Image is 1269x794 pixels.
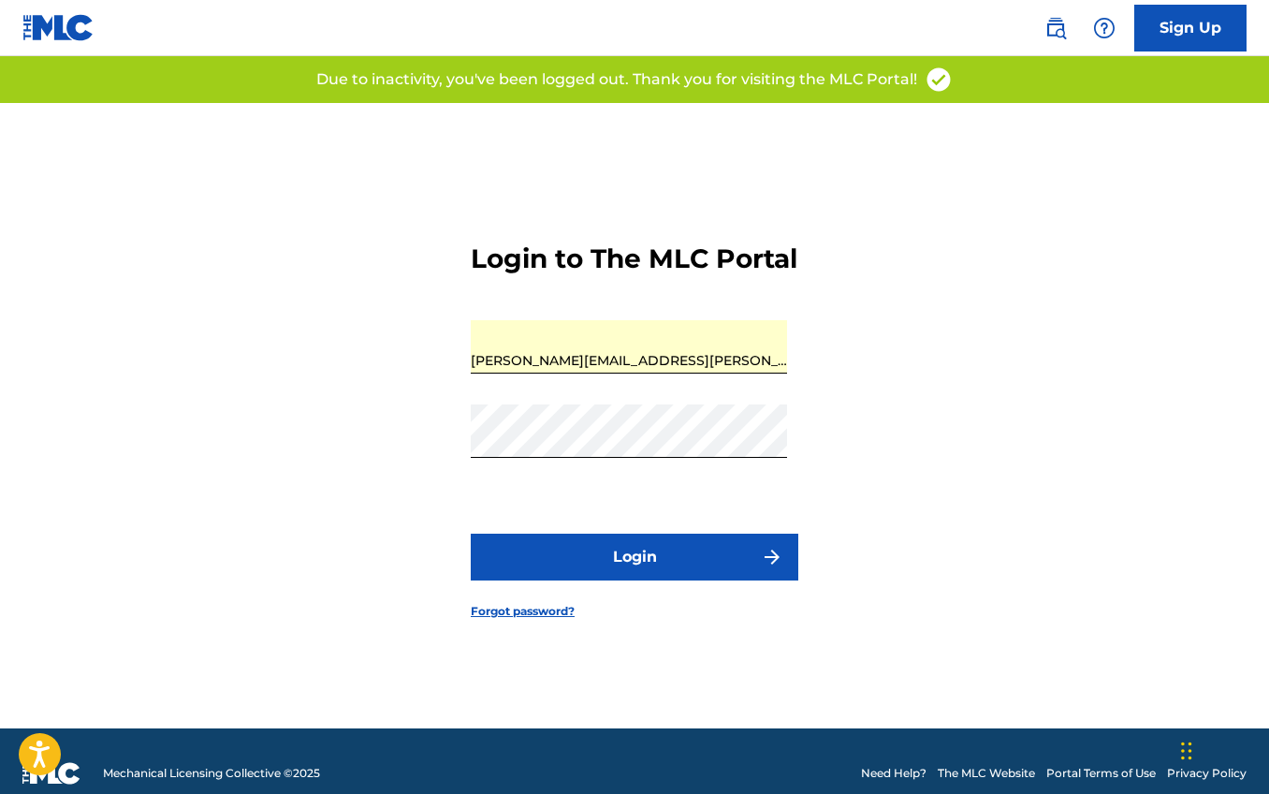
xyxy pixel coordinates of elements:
a: Public Search [1037,9,1074,47]
h3: Login to The MLC Portal [471,243,797,275]
img: MLC Logo [22,14,95,41]
a: The MLC Website [938,765,1035,782]
p: Due to inactivity, you've been logged out. Thank you for visiting the MLC Portal! [316,68,917,91]
span: Mechanical Licensing Collective © 2025 [103,765,320,782]
a: Need Help? [861,765,926,782]
img: search [1044,17,1067,39]
div: Drag [1181,723,1192,779]
img: access [925,66,953,94]
img: help [1093,17,1116,39]
iframe: Chat Widget [1175,704,1269,794]
div: Help [1086,9,1123,47]
img: logo [22,762,80,785]
img: f7272a7cc735f4ea7f67.svg [761,546,783,568]
button: Login [471,534,798,581]
a: Portal Terms of Use [1046,765,1156,782]
a: Sign Up [1134,5,1247,51]
a: Forgot password? [471,603,575,620]
a: Privacy Policy [1167,765,1247,782]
